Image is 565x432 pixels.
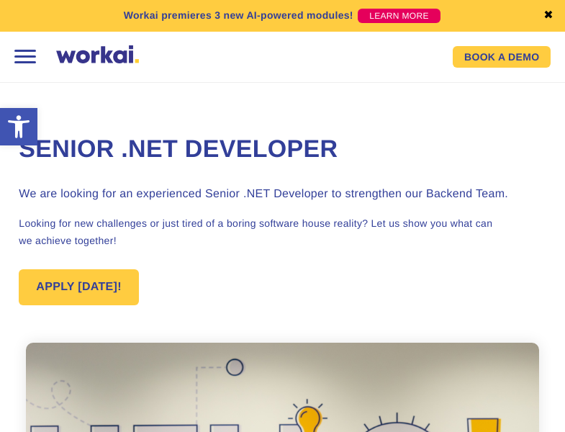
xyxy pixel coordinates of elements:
[19,133,546,166] h1: Senior .NET Developer
[19,215,546,249] p: Looking for new challenges or just tired of a boring software house reality? Let us show you what...
[19,186,546,203] h3: We are looking for an experienced Senior .NET Developer to strengthen our Backend Team.
[124,8,353,23] p: Workai premieres 3 new AI-powered modules!
[19,269,139,305] a: APPLY [DATE]!
[453,46,551,68] a: BOOK A DEMO
[543,10,553,22] a: ✖
[358,9,440,23] a: LEARN MORE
